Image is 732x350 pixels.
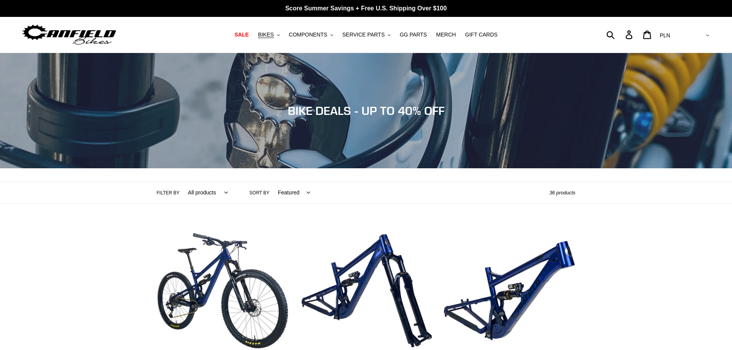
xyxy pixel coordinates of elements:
span: SALE [234,32,249,38]
input: Search [611,26,630,43]
button: COMPONENTS [285,30,337,40]
span: SERVICE PARTS [342,32,385,38]
button: BIKES [254,30,283,40]
a: GG PARTS [396,30,431,40]
span: BIKE DEALS - UP TO 40% OFF [288,104,445,118]
img: Canfield Bikes [21,23,117,47]
span: GG PARTS [400,32,427,38]
span: GIFT CARDS [465,32,498,38]
span: MERCH [436,32,456,38]
a: SALE [231,30,252,40]
span: 36 products [549,190,576,196]
button: SERVICE PARTS [339,30,394,40]
label: Filter by [157,189,180,196]
label: Sort by [249,189,269,196]
span: COMPONENTS [289,32,327,38]
a: MERCH [432,30,460,40]
a: GIFT CARDS [461,30,501,40]
span: BIKES [258,32,274,38]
